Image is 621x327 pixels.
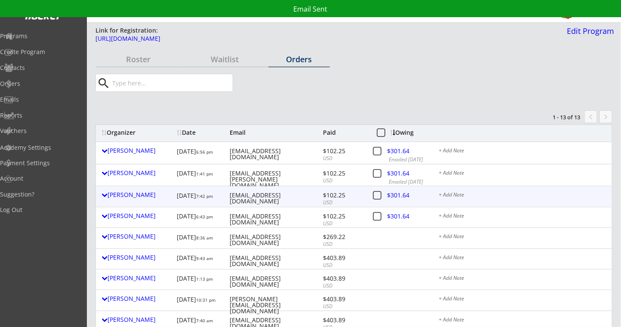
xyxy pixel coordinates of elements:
[323,303,369,310] div: USD
[323,317,369,323] div: $403.89
[230,213,321,225] div: [EMAIL_ADDRESS][DOMAIN_NAME]
[323,220,369,227] div: USD
[323,155,369,162] div: USD
[101,317,172,323] div: [PERSON_NAME]
[196,171,213,177] font: 1:41 pm
[101,213,172,219] div: [PERSON_NAME]
[101,296,172,302] div: [PERSON_NAME]
[196,255,213,261] font: 9:43 am
[564,27,615,42] a: Edit Program
[95,36,529,42] div: [URL][DOMAIN_NAME]
[95,36,529,46] a: [URL][DOMAIN_NAME]
[323,213,369,219] div: $102.25
[230,296,321,314] div: [PERSON_NAME][EMAIL_ADDRESS][DOMAIN_NAME]
[323,192,369,198] div: $102.25
[95,26,159,35] div: Link for Registration:
[323,199,369,206] div: USD
[111,74,233,91] input: Type here...
[230,148,321,160] div: [EMAIL_ADDRESS][DOMAIN_NAME]
[230,192,321,204] div: [EMAIL_ADDRESS][DOMAIN_NAME]
[323,262,369,269] div: USD
[323,241,369,248] div: USD
[196,276,213,282] font: 1:13 pm
[95,55,181,63] div: Roster
[230,276,321,288] div: [EMAIL_ADDRESS][DOMAIN_NAME]
[599,110,612,123] button: keyboard_arrow_right
[439,276,606,282] div: + Add Note
[323,255,369,261] div: $403.89
[101,233,172,239] div: [PERSON_NAME]
[389,179,435,186] div: Emailed [DATE]
[230,170,321,188] div: [EMAIL_ADDRESS][PERSON_NAME][DOMAIN_NAME]
[439,296,606,303] div: + Add Note
[101,275,172,281] div: [PERSON_NAME]
[101,170,172,176] div: [PERSON_NAME]
[323,276,369,282] div: $403.89
[439,255,606,262] div: + Add Note
[439,192,606,199] div: + Add Note
[97,76,111,90] button: search
[196,318,213,324] font: 7:40 am
[101,148,172,154] div: [PERSON_NAME]
[390,130,423,136] div: Owing
[439,213,606,220] div: + Add Note
[101,192,172,198] div: [PERSON_NAME]
[182,55,268,63] div: Waitlist
[439,317,606,324] div: + Add Note
[177,231,223,246] div: [DATE]
[196,297,215,303] font: 10:31 pm
[177,210,223,225] div: [DATE]
[230,130,321,136] div: Email
[177,252,223,267] div: [DATE]
[323,296,369,302] div: $403.89
[439,170,606,177] div: + Add Note
[196,193,213,199] font: 7:42 pm
[177,130,223,136] div: Date
[268,55,330,63] div: Orders
[177,167,223,182] div: [DATE]
[196,235,213,241] font: 8:36 am
[323,130,369,136] div: Paid
[323,148,369,154] div: $102.25
[536,113,581,121] div: 1 - 13 of 13
[177,189,223,204] div: [DATE]
[564,27,615,35] div: Edit Program
[323,234,369,240] div: $269.22
[101,254,172,260] div: [PERSON_NAME]
[323,170,369,176] div: $102.25
[196,214,213,220] font: 6:43 pm
[323,282,369,290] div: USD
[177,293,223,308] div: [DATE]
[177,272,223,288] div: [DATE]
[389,156,435,163] div: Emailed [DATE]
[584,110,597,123] button: chevron_left
[230,234,321,246] div: [EMAIL_ADDRESS][DOMAIN_NAME]
[177,145,223,160] div: [DATE]
[439,234,606,241] div: + Add Note
[101,130,172,136] div: Organizer
[196,149,213,155] font: 6:56 pm
[323,177,369,185] div: USD
[439,148,606,155] div: + Add Note
[230,255,321,267] div: [EMAIL_ADDRESS][DOMAIN_NAME]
